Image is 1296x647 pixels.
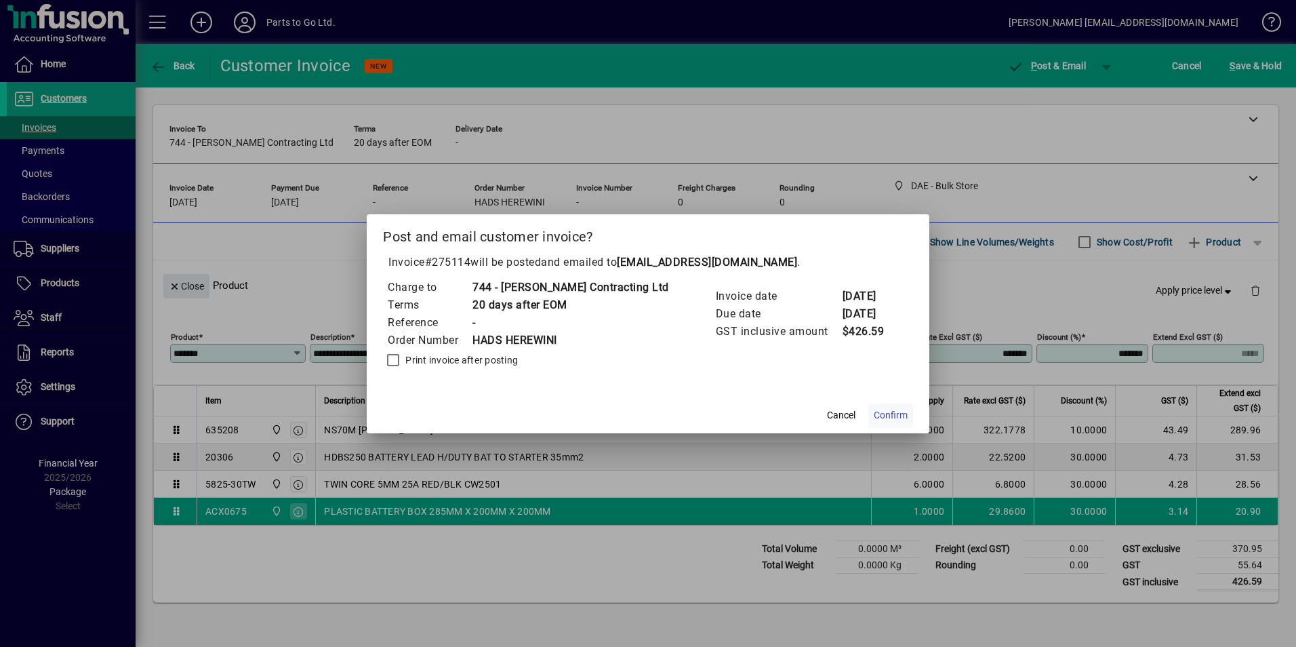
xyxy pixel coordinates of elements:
td: 20 days after EOM [472,296,669,314]
td: HADS HEREWINI [472,332,669,349]
td: Due date [715,305,842,323]
td: Terms [387,296,472,314]
span: and emailed to [541,256,797,269]
label: Print invoice after posting [403,353,518,367]
b: [EMAIL_ADDRESS][DOMAIN_NAME] [617,256,797,269]
td: - [472,314,669,332]
p: Invoice will be posted . [383,254,913,271]
td: [DATE] [842,288,896,305]
td: Invoice date [715,288,842,305]
td: Reference [387,314,472,332]
td: 744 - [PERSON_NAME] Contracting Ltd [472,279,669,296]
span: Cancel [827,408,855,423]
button: Confirm [868,404,913,428]
button: Cancel [819,404,863,428]
td: [DATE] [842,305,896,323]
h2: Post and email customer invoice? [367,214,929,254]
td: Charge to [387,279,472,296]
span: #275114 [425,256,471,269]
td: Order Number [387,332,472,349]
td: GST inclusive amount [715,323,842,340]
span: Confirm [874,408,908,423]
td: $426.59 [842,323,896,340]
